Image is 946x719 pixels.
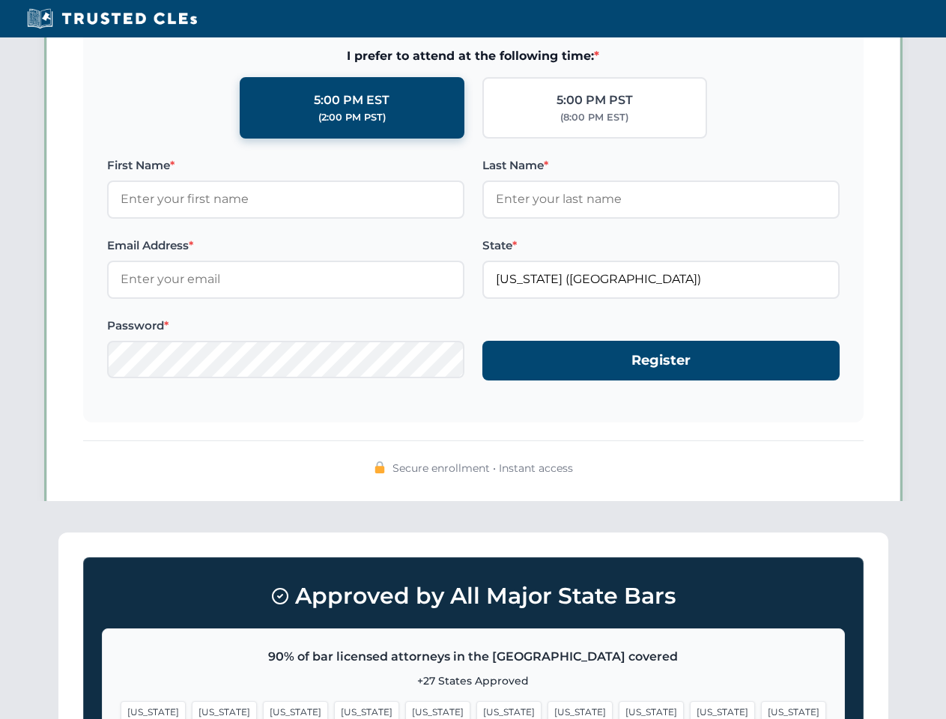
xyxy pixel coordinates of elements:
[121,647,826,667] p: 90% of bar licensed attorneys in the [GEOGRAPHIC_DATA] covered
[314,91,389,110] div: 5:00 PM EST
[121,673,826,689] p: +27 States Approved
[107,261,464,298] input: Enter your email
[557,91,633,110] div: 5:00 PM PST
[482,237,840,255] label: State
[482,341,840,380] button: Register
[482,180,840,218] input: Enter your last name
[107,157,464,175] label: First Name
[107,180,464,218] input: Enter your first name
[318,110,386,125] div: (2:00 PM PST)
[482,157,840,175] label: Last Name
[107,46,840,66] span: I prefer to attend at the following time:
[560,110,628,125] div: (8:00 PM EST)
[107,237,464,255] label: Email Address
[392,460,573,476] span: Secure enrollment • Instant access
[102,576,845,616] h3: Approved by All Major State Bars
[482,261,840,298] input: Florida (FL)
[374,461,386,473] img: 🔒
[107,317,464,335] label: Password
[22,7,201,30] img: Trusted CLEs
